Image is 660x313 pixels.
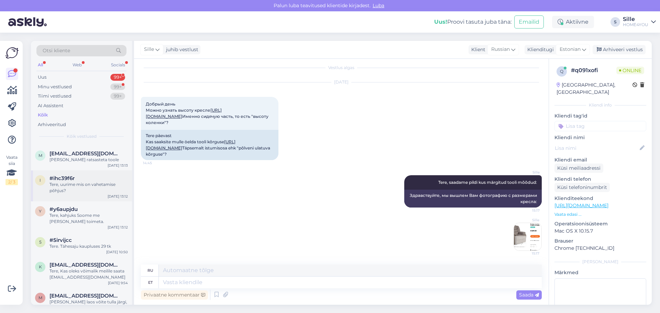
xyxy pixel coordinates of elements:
div: Aktiivne [552,16,594,28]
div: ru [147,265,153,276]
div: AI Assistent [38,102,63,109]
p: Vaata edasi ... [554,211,646,217]
div: Proovi tasuta juba täna: [434,18,511,26]
span: Добрый день Можно узнать высоту кресле Именно сидячую часть, то есть "высоту коленки"? [146,101,269,125]
p: Kliendi nimi [554,134,646,141]
div: [DATE] 9:54 [108,280,128,286]
p: Kliendi telefon [554,176,646,183]
span: madlimikli@gmail.com [49,293,121,299]
div: Vestlus algas [141,65,542,71]
span: Online [616,67,644,74]
span: y [39,209,42,214]
span: #y6aupjdu [49,206,78,212]
div: Arhiveeritud [38,121,66,128]
div: Tere, kahjuks Soome me [PERSON_NAME] toimeta. [49,212,128,225]
span: Kõik vestlused [67,133,97,139]
a: SilleHOME4YOU [623,16,656,27]
div: et [148,277,153,288]
input: Lisa nimi [555,144,638,152]
div: Klient [469,46,485,53]
p: Chrome [TECHNICAL_ID] [554,245,646,252]
span: Sille [514,170,540,175]
p: Operatsioonisüsteem [554,220,646,227]
div: [DATE] 13:12 [108,225,128,230]
span: 5 [39,239,42,245]
span: Otsi kliente [43,47,70,54]
span: #5irvijcc [49,237,72,243]
span: Sille [514,217,539,223]
div: All [36,60,44,69]
div: Arhiveeri vestlus [593,45,646,54]
div: Web [71,60,83,69]
p: Brauser [554,237,646,245]
div: Sille [623,16,648,22]
div: Tere, uurime mis on vahetamise põhjus? [49,181,128,194]
div: Tere. Tähesaju kaupluses 29 tk [49,243,128,249]
div: Kõik [38,112,48,119]
div: Tiimi vestlused [38,93,71,100]
div: Privaatne kommentaar [141,290,208,300]
span: i [40,178,41,183]
span: Sille [144,46,154,53]
span: koost.k@gmail.com [49,262,121,268]
div: Tere päevast Kas saaksite mulle öelda tooli kõrguse Täpsemalt istumisosa ehk "põlveni ulatuva kõr... [141,130,278,160]
span: Russian [491,46,510,53]
span: k [39,264,42,269]
div: Küsi telefoninumbrit [554,183,610,192]
p: Kliendi tag'id [554,112,646,120]
div: [PERSON_NAME] ratsasteta toole [49,157,128,163]
div: Klienditugi [525,46,554,53]
img: Askly Logo [5,46,19,59]
div: Uus [38,74,46,81]
span: mihkel.kastehein@icloud.com [49,150,121,157]
div: [DATE] 13:13 [108,163,128,168]
span: Saada [519,292,539,298]
div: 2 / 3 [5,179,18,185]
span: m [38,153,42,158]
span: Luba [371,2,386,9]
div: [PERSON_NAME] laos võite tulla järgi, ladu asub aadressil [STREET_ADDRESS][PERSON_NAME]. [49,299,128,311]
p: Märkmed [554,269,646,276]
div: # q091xofi [571,66,616,75]
div: [DATE] [141,79,542,85]
div: Minu vestlused [38,83,72,90]
div: Küsi meiliaadressi [554,164,603,173]
div: Здравствуйте, мы вышлем Вам фотографию с размерами кресла: [404,190,542,208]
span: m [38,295,42,300]
div: Vaata siia [5,154,18,185]
div: juhib vestlust [163,46,198,53]
div: [DATE] 10:50 [106,249,128,255]
span: Estonian [560,46,581,53]
p: Kliendi email [554,156,646,164]
div: 99+ [110,93,125,100]
img: Attachment [514,223,541,250]
p: Mac OS X 10.15.7 [554,227,646,235]
a: [URL][DOMAIN_NAME] [554,202,608,209]
span: 15:17 [514,208,540,213]
div: Socials [110,60,126,69]
div: S [610,17,620,27]
div: Tere, Kas oleks võimalik meilile saata [EMAIL_ADDRESS][DOMAIN_NAME] [49,268,128,280]
span: 15:17 [514,251,539,256]
span: 14:45 [143,160,169,166]
b: Uus! [434,19,447,25]
span: #ihc39f6r [49,175,75,181]
div: [DATE] 13:12 [108,194,128,199]
button: Emailid [514,15,544,29]
div: 99+ [110,74,125,81]
div: [GEOGRAPHIC_DATA], [GEOGRAPHIC_DATA] [557,81,632,96]
span: q [560,69,563,74]
p: Klienditeekond [554,195,646,202]
div: Kliendi info [554,102,646,108]
div: [PERSON_NAME] [554,259,646,265]
div: HOME4YOU [623,22,648,27]
div: 99+ [110,83,125,90]
span: Tere, saadame pildi kus märgitud tooli mõõdud: [438,180,537,185]
input: Lisa tag [554,121,646,131]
